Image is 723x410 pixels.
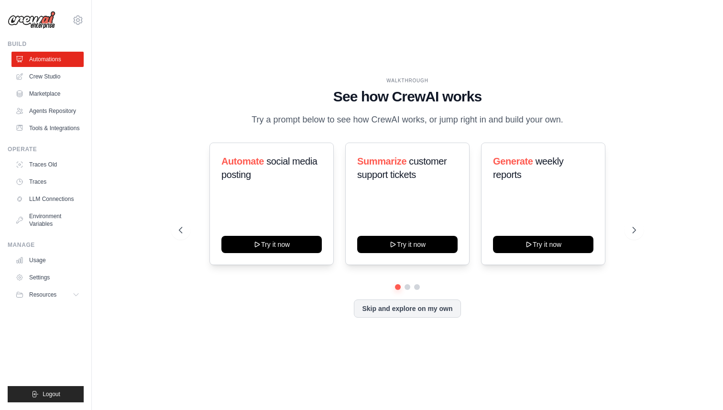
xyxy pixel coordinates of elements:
a: Crew Studio [11,69,84,84]
span: Logout [43,390,60,398]
a: LLM Connections [11,191,84,207]
button: Resources [11,287,84,302]
a: Tools & Integrations [11,121,84,136]
div: WALKTHROUGH [179,77,636,84]
span: customer support tickets [357,156,447,180]
p: Try a prompt below to see how CrewAI works, or jump right in and build your own. [247,113,568,127]
a: Marketplace [11,86,84,101]
button: Skip and explore on my own [354,299,460,318]
span: Resources [29,291,56,299]
span: Automate [221,156,264,166]
a: Settings [11,270,84,285]
a: Traces [11,174,84,189]
div: Build [8,40,84,48]
a: Automations [11,52,84,67]
span: Generate [493,156,533,166]
h1: See how CrewAI works [179,88,636,105]
a: Agents Repository [11,103,84,119]
img: Logo [8,11,55,29]
button: Try it now [493,236,593,253]
button: Logout [8,386,84,402]
a: Environment Variables [11,209,84,232]
span: weekly reports [493,156,563,180]
a: Traces Old [11,157,84,172]
span: Summarize [357,156,406,166]
div: Manage [8,241,84,249]
span: social media posting [221,156,318,180]
button: Try it now [221,236,322,253]
button: Try it now [357,236,458,253]
div: Operate [8,145,84,153]
a: Usage [11,253,84,268]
